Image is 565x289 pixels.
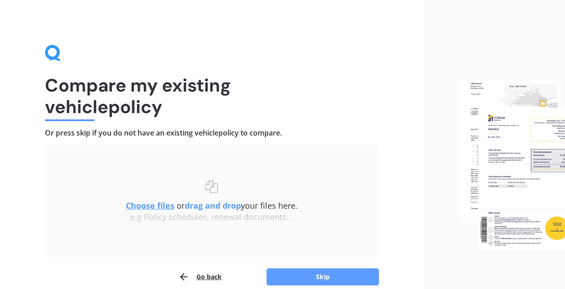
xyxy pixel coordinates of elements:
div: e.g Policy schedules, renewal documents... [63,212,361,222]
span: or your files here. [126,200,298,211]
button: Go back [178,268,222,286]
h4: Or press skip if you do not have an existing vehicle policy to compare. [45,128,379,138]
h1: Compare my existing vehicle policy [45,74,379,118]
u: Choose files [126,200,174,211]
button: Skip [267,268,379,285]
b: drag and drop [185,200,241,211]
img: files.webp [460,80,565,250]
